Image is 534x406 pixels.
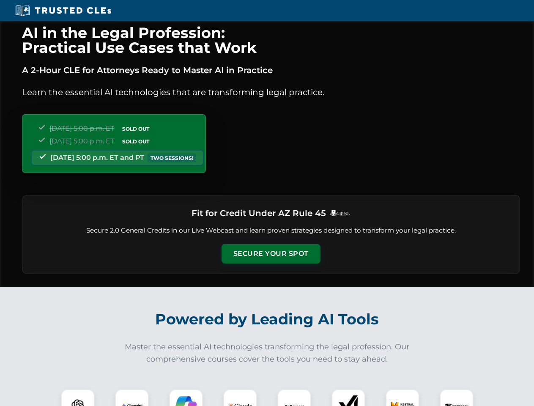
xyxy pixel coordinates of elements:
[22,85,520,99] p: Learn the essential AI technologies that are transforming legal practice.
[192,206,326,221] h3: Fit for Credit Under AZ Rule 45
[33,304,501,334] h2: Powered by Leading AI Tools
[49,137,114,145] span: [DATE] 5:00 p.m. ET
[119,341,415,365] p: Master the essential AI technologies transforming the legal profession. Our comprehensive courses...
[33,226,509,236] p: Secure 2.0 General Credits in our Live Webcast and learn proven strategies designed to transform ...
[222,244,320,263] button: Secure Your Spot
[13,4,114,17] img: Trusted CLEs
[49,124,114,132] span: [DATE] 5:00 p.m. ET
[22,25,520,55] h1: AI in the Legal Profession: Practical Use Cases that Work
[329,210,351,216] img: Logo
[119,124,152,133] span: SOLD OUT
[119,137,152,146] span: SOLD OUT
[22,63,520,77] p: A 2-Hour CLE for Attorneys Ready to Master AI in Practice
